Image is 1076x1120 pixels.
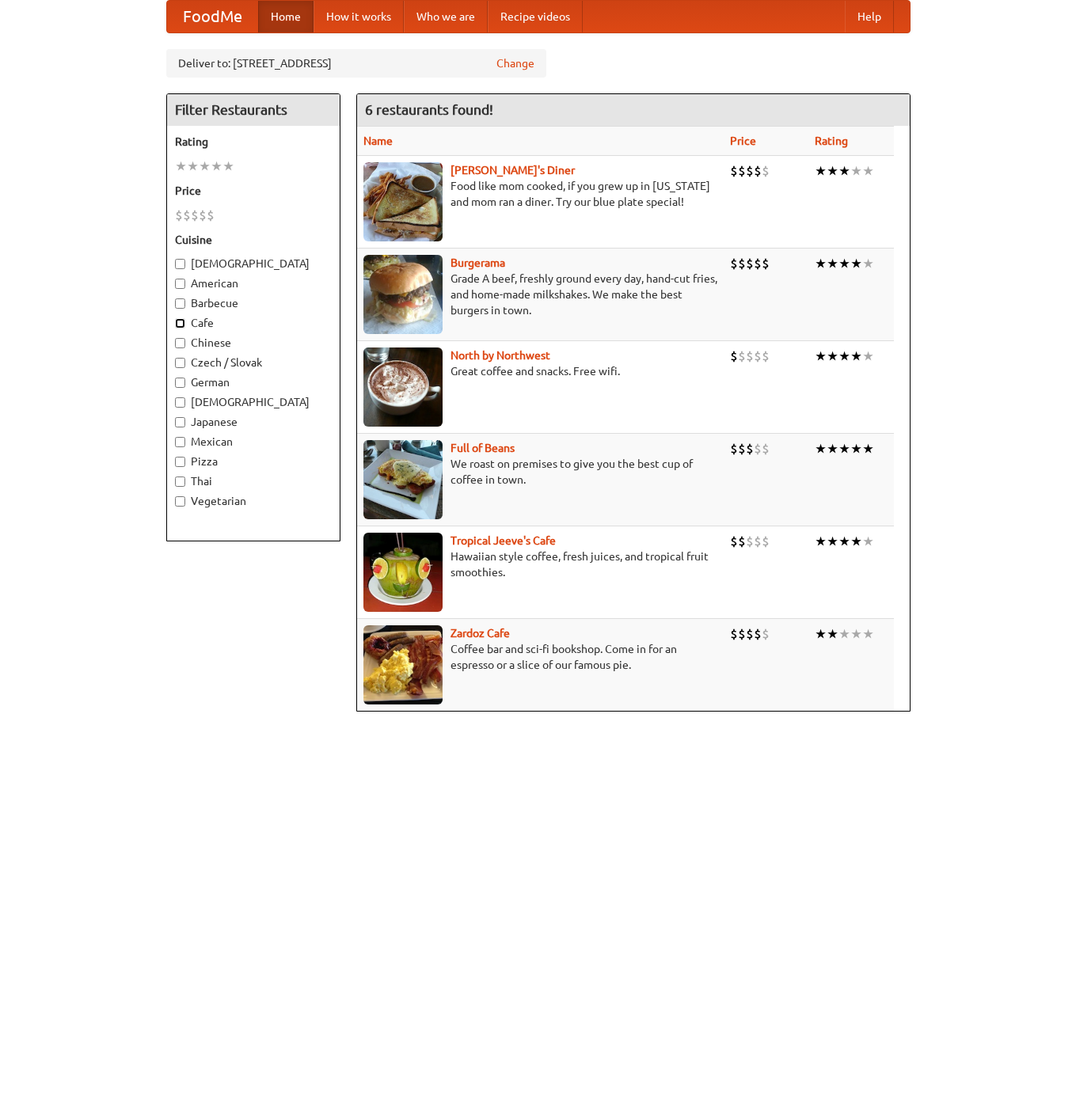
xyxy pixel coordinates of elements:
[175,298,185,309] input: Barbecue
[754,162,762,180] li: $
[175,397,185,408] input: [DEMOGRAPHIC_DATA]
[451,256,505,269] a: Burgerama
[175,437,185,447] input: Mexican
[754,440,762,457] li: $
[738,255,746,272] li: $
[451,349,550,362] a: North by Northwest
[175,378,185,388] input: German
[258,1,314,32] a: Home
[754,533,762,550] li: $
[451,627,510,640] a: Zardoz Cafe
[850,347,862,365] li: ★
[175,295,332,311] label: Barbecue
[175,232,332,248] h5: Cuisine
[222,158,234,175] li: ★
[850,255,862,272] li: ★
[175,493,332,509] label: Vegetarian
[827,440,838,457] li: ★
[730,135,756,147] a: Price
[451,442,515,454] b: Full of Beans
[363,135,393,147] a: Name
[862,255,874,272] li: ★
[746,533,754,550] li: $
[862,625,874,643] li: ★
[175,414,332,430] label: Japanese
[496,55,534,71] a: Change
[815,162,827,180] li: ★
[827,347,838,365] li: ★
[762,255,770,272] li: $
[845,1,894,32] a: Help
[363,641,717,673] p: Coffee bar and sci-fi bookshop. Come in for an espresso or a slice of our famous pie.
[363,363,717,379] p: Great coffee and snacks. Free wifi.
[862,440,874,457] li: ★
[363,549,717,580] p: Hawaiian style coffee, fresh juices, and tropical fruit smoothies.
[746,162,754,180] li: $
[175,358,185,368] input: Czech / Slovak
[738,533,746,550] li: $
[730,625,738,643] li: $
[175,315,332,331] label: Cafe
[211,158,222,175] li: ★
[363,271,717,318] p: Grade A beef, freshly ground every day, hand-cut fries, and home-made milkshakes. We make the bes...
[738,440,746,457] li: $
[175,473,332,489] label: Thai
[746,625,754,643] li: $
[746,255,754,272] li: $
[175,417,185,427] input: Japanese
[175,279,185,289] input: American
[738,162,746,180] li: $
[838,440,850,457] li: ★
[730,347,738,365] li: $
[175,134,332,150] h5: Rating
[175,207,183,224] li: $
[838,625,850,643] li: ★
[488,1,583,32] a: Recipe videos
[815,347,827,365] li: ★
[762,440,770,457] li: $
[363,533,443,612] img: jeeves.jpg
[850,440,862,457] li: ★
[199,158,211,175] li: ★
[207,207,215,224] li: $
[363,625,443,704] img: zardoz.jpg
[175,394,332,410] label: [DEMOGRAPHIC_DATA]
[827,255,838,272] li: ★
[363,440,443,519] img: beans.jpg
[815,440,827,457] li: ★
[175,158,187,175] li: ★
[175,374,332,390] label: German
[451,534,556,547] b: Tropical Jeeve's Cafe
[175,259,185,269] input: [DEMOGRAPHIC_DATA]
[175,183,332,199] h5: Price
[363,178,717,210] p: Food like mom cooked, if you grew up in [US_STATE] and mom ran a diner. Try our blue plate special!
[730,255,738,272] li: $
[183,207,191,224] li: $
[363,255,443,334] img: burgerama.jpg
[850,625,862,643] li: ★
[754,625,762,643] li: $
[175,457,185,467] input: Pizza
[850,533,862,550] li: ★
[451,164,575,177] a: [PERSON_NAME]'s Diner
[365,102,493,117] ng-pluralize: 6 restaurants found!
[363,347,443,427] img: north.jpg
[175,256,332,271] label: [DEMOGRAPHIC_DATA]
[754,255,762,272] li: $
[838,347,850,365] li: ★
[199,207,207,224] li: $
[815,255,827,272] li: ★
[838,255,850,272] li: ★
[754,347,762,365] li: $
[815,135,848,147] a: Rating
[175,434,332,450] label: Mexican
[762,625,770,643] li: $
[730,440,738,457] li: $
[175,318,185,328] input: Cafe
[730,533,738,550] li: $
[815,625,827,643] li: ★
